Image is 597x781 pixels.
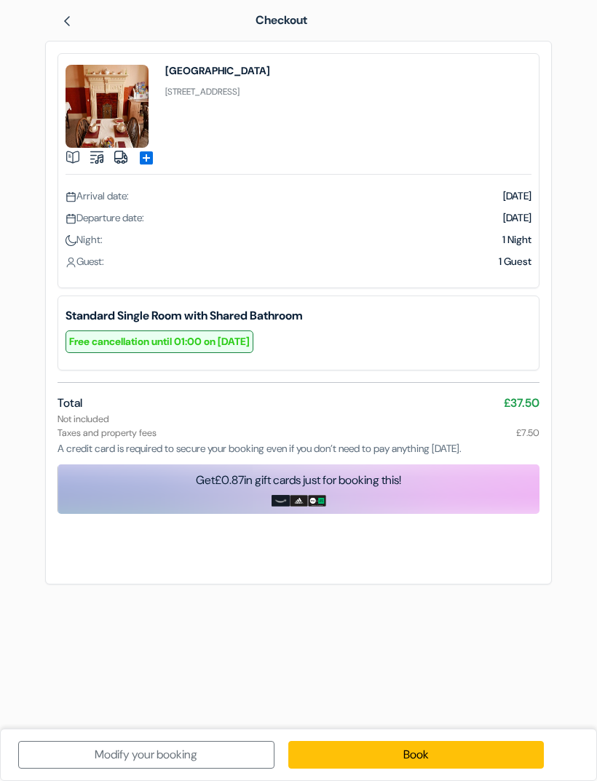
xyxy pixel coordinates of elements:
span: 1 Guest [499,255,531,268]
img: book.svg [66,150,80,164]
span: 1 Night [502,233,531,246]
span: [DATE] [503,189,531,202]
span: A credit card is required to secure your booking even if you don’t need to pay anything [DATE]. [58,442,462,455]
div: Not included Taxes and property fees [58,412,539,440]
img: left_arrow.svg [61,15,73,27]
h4: [GEOGRAPHIC_DATA] [165,65,270,76]
img: adidas-card.png [290,495,308,507]
span: Guest: [66,255,104,268]
a: add_box [138,148,155,164]
span: Total [58,395,82,411]
small: Free cancellation until 01:00 on [DATE] [66,330,253,353]
img: calendar.svg [66,191,76,202]
a: Modify your booking [18,741,274,769]
img: music.svg [90,150,104,164]
span: Departure date: [66,211,144,224]
img: uber-uber-eats-card.png [308,495,326,507]
span: Night: [66,233,103,246]
img: user_icon.svg [66,257,76,268]
small: [STREET_ADDRESS] [165,86,240,98]
span: £0.87 [215,472,244,488]
span: £7.50 [516,426,539,440]
span: add_box [138,149,155,167]
span: Arrival date: [66,189,129,202]
img: truck.svg [114,150,128,164]
span: [DATE] [503,211,531,224]
a: Book [288,741,545,769]
b: Standard Single Room with Shared Bathroom [66,307,531,325]
span: £37.50 [504,395,539,412]
span: Checkout [256,12,307,28]
img: calendar.svg [66,213,76,224]
img: moon.svg [66,235,76,246]
img: amazon-card-no-text.png [272,495,290,507]
div: Get in gift cards just for booking this! [58,472,539,489]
